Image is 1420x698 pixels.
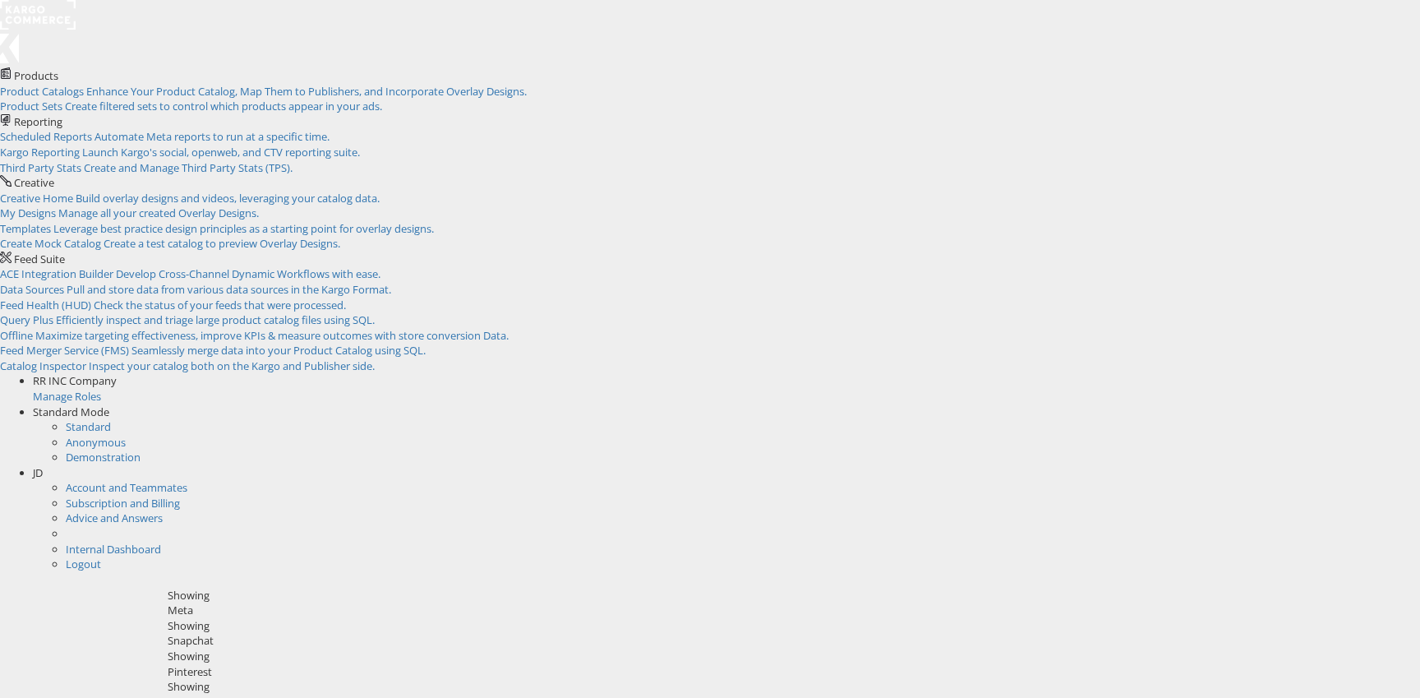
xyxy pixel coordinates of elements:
[66,557,101,571] a: Logout
[67,282,391,297] span: Pull and store data from various data sources in the Kargo Format.
[14,68,58,83] span: Products
[66,496,180,511] a: Subscription and Billing
[33,389,101,404] a: Manage Roles
[14,252,65,266] span: Feed Suite
[82,145,360,159] span: Launch Kargo's social, openweb, and CTV reporting suite.
[168,588,1408,603] div: Showing
[33,373,117,388] span: RR INC Company
[168,649,1408,664] div: Showing
[94,298,346,312] span: Check the status of your feeds that were processed.
[65,99,382,113] span: Create filtered sets to control which products appear in your ads.
[66,480,187,495] a: Account and Teammates
[116,266,380,281] span: Develop Cross-Channel Dynamic Workflows with ease.
[14,175,54,190] span: Creative
[89,358,375,373] span: Inspect your catalog both on the Kargo and Publisher side.
[33,465,43,480] span: JD
[66,435,126,450] a: Anonymous
[53,221,434,236] span: Leverage best practice design principles as a starting point for overlay designs.
[66,511,163,525] a: Advice and Answers
[168,618,1408,634] div: Showing
[66,542,161,557] a: Internal Dashboard
[76,191,380,206] span: Build overlay designs and videos, leveraging your catalog data.
[33,404,109,419] span: Standard Mode
[56,312,375,327] span: Efficiently inspect and triage large product catalog files using SQL.
[66,450,141,465] a: Demonstration
[104,236,340,251] span: Create a test catalog to preview Overlay Designs.
[95,129,330,144] span: Automate Meta reports to run at a specific time.
[168,664,1408,680] div: Pinterest
[14,114,62,129] span: Reporting
[168,679,1408,695] div: Showing
[35,328,509,343] span: Maximize targeting effectiveness, improve KPIs & measure outcomes with store conversion Data.
[168,603,1408,618] div: Meta
[84,160,293,175] span: Create and Manage Third Party Stats (TPS).
[66,419,111,434] a: Standard
[131,343,426,358] span: Seamlessly merge data into your Product Catalog using SQL.
[86,84,527,99] span: Enhance Your Product Catalog, Map Them to Publishers, and Incorporate Overlay Designs.
[168,633,1408,649] div: Snapchat
[58,206,259,220] span: Manage all your created Overlay Designs.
